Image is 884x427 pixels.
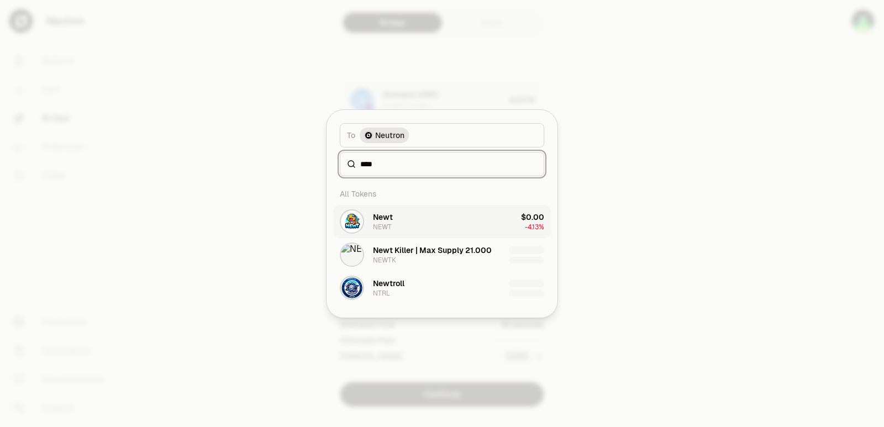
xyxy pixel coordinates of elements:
[333,183,551,205] div: All Tokens
[373,245,492,256] div: Newt Killer | Max Supply 21.000
[333,238,551,271] button: NEWTK LogoNewt Killer | Max Supply 21.000NEWTK
[373,256,396,265] div: NEWTK
[525,223,544,231] span: -4.13%
[340,123,544,147] button: ToNeutron LogoNeutron
[341,210,363,233] img: NEWT Logo
[373,278,404,289] div: Newtroll
[341,244,363,266] img: NEWTK Logo
[364,131,373,140] img: Neutron Logo
[333,205,551,238] button: NEWT LogoNewtNEWT$0.00-4.13%
[373,212,393,223] div: Newt
[341,277,363,299] img: NTRL Logo
[375,130,404,141] span: Neutron
[521,212,544,223] div: $0.00
[333,271,551,304] button: NTRL LogoNewtrollNTRL
[347,130,355,141] span: To
[373,289,390,298] div: NTRL
[373,223,392,231] div: NEWT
